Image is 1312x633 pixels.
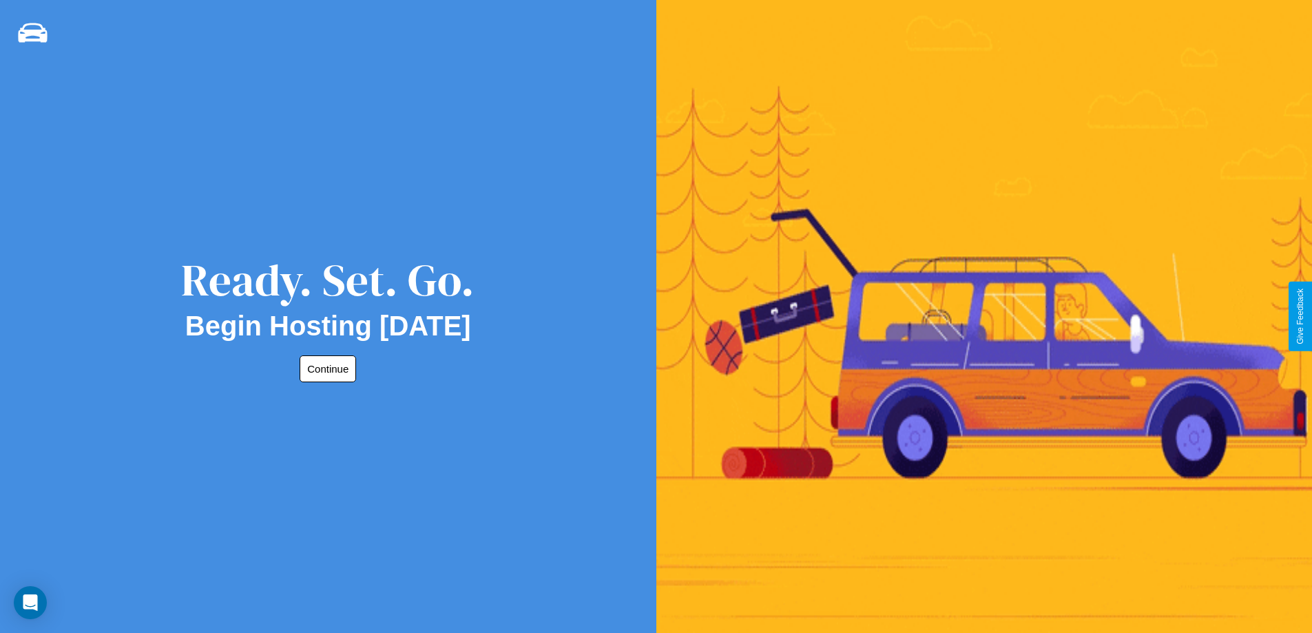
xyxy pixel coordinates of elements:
[185,311,471,342] h2: Begin Hosting [DATE]
[181,249,475,311] div: Ready. Set. Go.
[1295,289,1305,344] div: Give Feedback
[14,586,47,619] div: Open Intercom Messenger
[300,355,356,382] button: Continue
